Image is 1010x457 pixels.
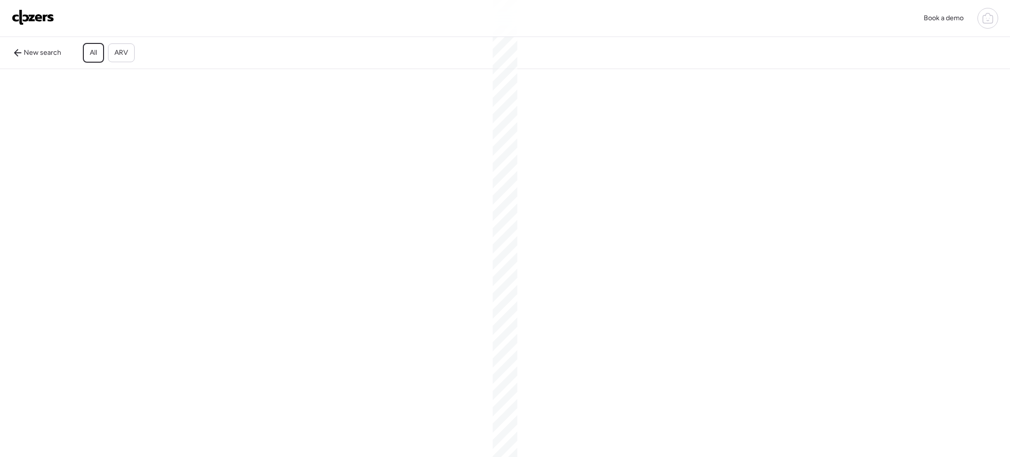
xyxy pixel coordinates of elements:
span: ARV [114,48,128,58]
span: All [90,48,97,58]
img: Logo [12,9,54,25]
span: New search [24,48,61,58]
a: New search [8,45,67,61]
span: Book a demo [924,14,964,22]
